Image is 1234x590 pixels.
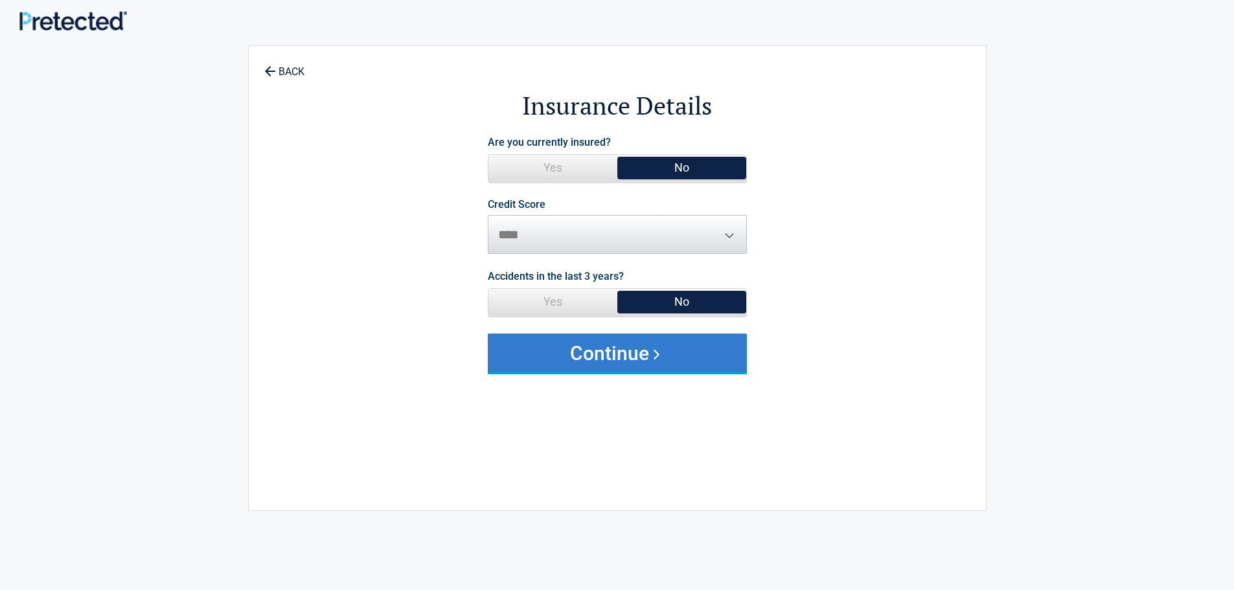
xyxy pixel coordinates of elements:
[617,155,746,181] span: No
[617,289,746,315] span: No
[488,267,624,285] label: Accidents in the last 3 years?
[488,155,617,181] span: Yes
[320,89,915,122] h2: Insurance Details
[488,199,545,210] label: Credit Score
[262,54,307,77] a: BACK
[488,133,611,151] label: Are you currently insured?
[19,11,127,30] img: Main Logo
[488,289,617,315] span: Yes
[488,334,747,372] button: Continue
